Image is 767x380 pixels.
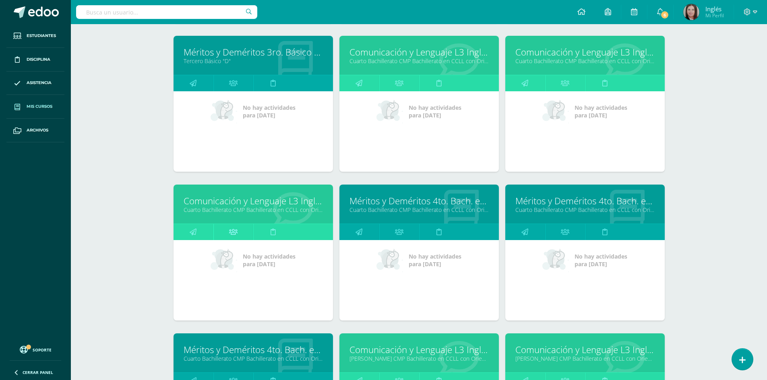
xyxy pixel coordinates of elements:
a: Disciplina [6,48,64,72]
a: Comunicación y Lenguaje L3 Inglés [184,195,323,207]
a: Estudiantes [6,24,64,48]
span: Mis cursos [27,103,52,110]
a: Archivos [6,119,64,142]
a: Méritos y Deméritos 4to. Bach. en CCLL. "C" [349,195,489,207]
a: Méritos y Deméritos 3ro. Básico "D" [184,46,323,58]
a: Comunicación y Lenguaje L3 Inglés [349,343,489,356]
a: Cuarto Bachillerato CMP Bachillerato en CCLL con Orientación en Computación "D" [515,206,655,214]
img: no_activities_small.png [376,99,403,123]
a: Cuarto Bachillerato CMP Bachillerato en CCLL con Orientación en Computación "E" [184,206,323,214]
span: No hay actividades para [DATE] [409,253,461,268]
span: 6 [660,10,669,19]
a: Cuarto Bachillerato CMP Bachillerato en CCLL con Orientación en Computación "C" [349,57,489,65]
img: no_activities_small.png [542,248,569,272]
span: Disciplina [27,56,50,63]
span: No hay actividades para [DATE] [409,104,461,119]
img: no_activities_small.png [211,248,237,272]
span: Estudiantes [27,33,56,39]
a: [PERSON_NAME] CMP Bachillerato en CCLL con Orientación en Computación "A" [349,355,489,362]
a: Méritos y Deméritos 4to. Bach. en CCLL. "E" [184,343,323,356]
a: Comunicación y Lenguaje L3 Inglés [349,46,489,58]
img: no_activities_small.png [542,99,569,123]
span: No hay actividades para [DATE] [575,253,627,268]
a: Méritos y Deméritos 4to. Bach. en CCLL. "D" [515,195,655,207]
a: Cuarto Bachillerato CMP Bachillerato en CCLL con Orientación en Computación "E" [184,355,323,362]
img: e03ec1ec303510e8e6f60bf4728ca3bf.png [683,4,699,20]
span: Mi Perfil [705,12,724,19]
a: Mis cursos [6,95,64,119]
span: Cerrar panel [23,370,53,375]
a: [PERSON_NAME] CMP Bachillerato en CCLL con Orientación en Computación "B" [515,355,655,362]
a: Tercero Básico "D" [184,57,323,65]
a: Asistencia [6,72,64,95]
a: Cuarto Bachillerato CMP Bachillerato en CCLL con Orientación en Computación "D" [515,57,655,65]
a: Soporte [10,344,61,355]
span: Soporte [33,347,52,353]
span: Inglés [705,5,724,13]
a: Cuarto Bachillerato CMP Bachillerato en CCLL con Orientación en Computación "C" [349,206,489,214]
img: no_activities_small.png [376,248,403,272]
span: No hay actividades para [DATE] [243,104,296,119]
span: No hay actividades para [DATE] [575,104,627,119]
a: Comunicación y Lenguaje L3 Inglés [515,46,655,58]
img: no_activities_small.png [211,99,237,123]
span: Asistencia [27,80,52,86]
span: No hay actividades para [DATE] [243,253,296,268]
a: Comunicación y Lenguaje L3 Inglés [515,343,655,356]
input: Busca un usuario... [76,5,257,19]
span: Archivos [27,127,48,134]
